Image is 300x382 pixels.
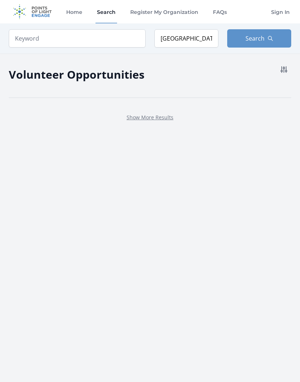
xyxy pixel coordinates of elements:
input: Keyword [9,29,146,48]
a: Show More Results [127,114,173,121]
h2: Volunteer Opportunities [9,66,145,83]
button: Search [227,29,291,48]
span: Search [245,34,265,43]
input: Location [154,29,218,48]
